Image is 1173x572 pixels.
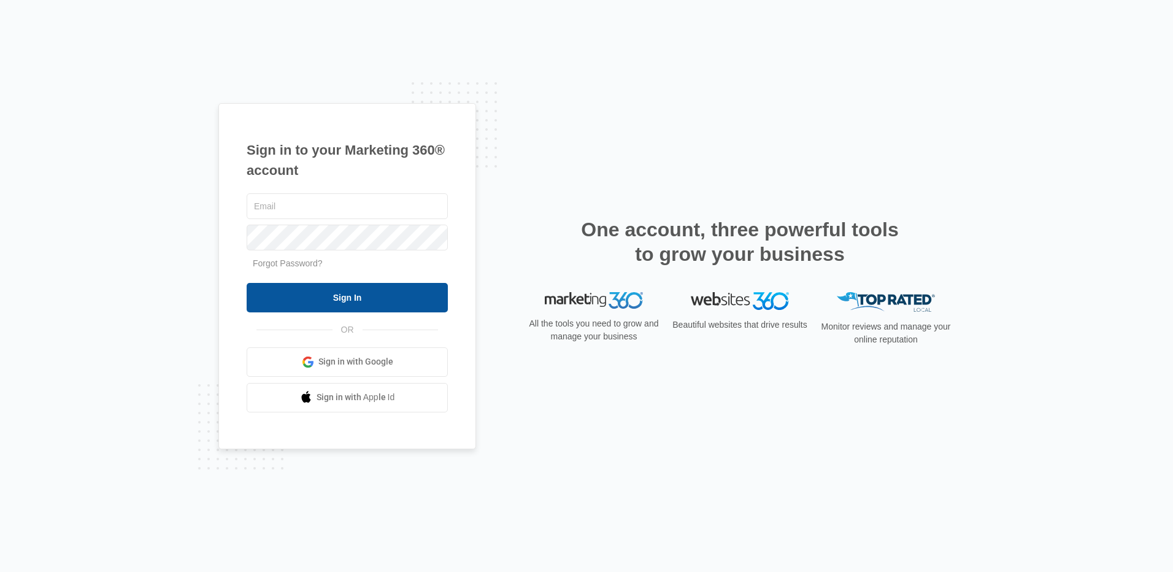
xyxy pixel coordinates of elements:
[577,217,902,266] h2: One account, three powerful tools to grow your business
[317,391,395,404] span: Sign in with Apple Id
[837,292,935,312] img: Top Rated Local
[671,319,809,331] p: Beautiful websites that drive results
[525,317,663,343] p: All the tools you need to grow and manage your business
[247,347,448,377] a: Sign in with Google
[247,140,448,180] h1: Sign in to your Marketing 360® account
[247,383,448,412] a: Sign in with Apple Id
[247,193,448,219] input: Email
[247,283,448,312] input: Sign In
[253,258,323,268] a: Forgot Password?
[318,355,393,368] span: Sign in with Google
[545,292,643,309] img: Marketing 360
[333,323,363,336] span: OR
[817,320,955,346] p: Monitor reviews and manage your online reputation
[691,292,789,310] img: Websites 360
